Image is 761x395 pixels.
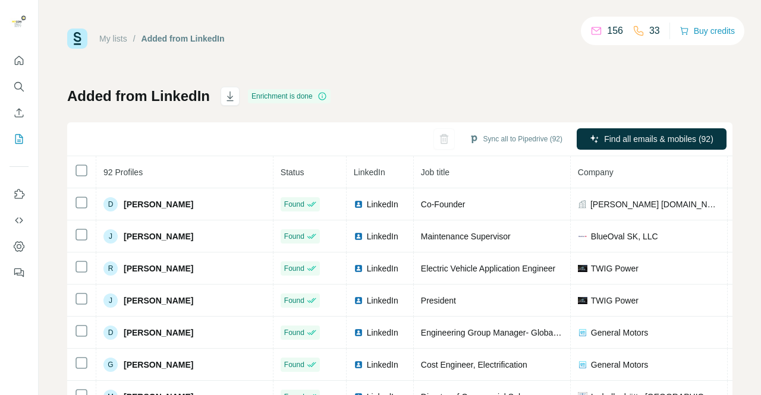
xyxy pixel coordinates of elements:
span: LinkedIn [367,198,398,210]
span: LinkedIn [367,295,398,306]
img: LinkedIn logo [354,328,363,337]
span: Found [284,263,304,274]
h1: Added from LinkedIn [67,87,210,106]
button: Find all emails & mobiles (92) [577,128,727,150]
span: BlueOval SK, LLC [591,230,658,242]
img: Avatar [10,12,29,31]
span: [PERSON_NAME] [124,359,193,371]
span: Found [284,327,304,338]
div: D [103,197,118,211]
span: [PERSON_NAME] [DOMAIN_NAME] [590,198,720,210]
img: company-logo [578,360,587,369]
button: Quick start [10,50,29,71]
img: LinkedIn logo [354,232,363,241]
img: company-logo [578,232,587,241]
span: [PERSON_NAME] [124,230,193,242]
span: Cost Engineer, Electrification [421,360,527,369]
li: / [133,33,136,45]
button: Sync all to Pipedrive (92) [461,130,571,148]
span: Company [578,168,614,177]
p: 33 [649,24,660,38]
span: TWIG Power [591,263,639,274]
span: Status [281,168,304,177]
button: My lists [10,128,29,150]
span: General Motors [591,359,648,371]
img: Surfe Logo [67,29,87,49]
div: R [103,261,118,276]
span: LinkedIn [367,359,398,371]
p: 156 [607,24,623,38]
button: Use Surfe on LinkedIn [10,184,29,205]
span: LinkedIn [367,230,398,242]
div: J [103,293,118,308]
a: My lists [99,34,127,43]
div: D [103,326,118,340]
span: Found [284,359,304,370]
div: J [103,229,118,244]
span: [PERSON_NAME] [124,198,193,210]
span: [PERSON_NAME] [124,263,193,274]
div: Added from LinkedIn [141,33,225,45]
span: President [421,296,456,305]
span: [PERSON_NAME] [124,327,193,339]
button: Use Surfe API [10,210,29,231]
button: Dashboard [10,236,29,257]
img: company-logo [578,265,587,272]
span: Engineering Group Manager- Global Infotainment Validation - In Vehicle Apps [421,328,706,337]
span: Found [284,295,304,306]
img: company-logo [578,328,587,337]
img: LinkedIn logo [354,200,363,209]
span: LinkedIn [354,168,385,177]
div: G [103,358,118,372]
span: [PERSON_NAME] [124,295,193,306]
span: Job title [421,168,449,177]
div: Enrichment is done [248,89,331,103]
span: General Motors [591,327,648,339]
button: Search [10,76,29,97]
span: TWIG Power [591,295,639,306]
span: Co-Founder [421,200,466,209]
img: LinkedIn logo [354,264,363,273]
span: Maintenance Supervisor [421,232,511,241]
button: Buy credits [680,23,735,39]
button: Enrich CSV [10,102,29,124]
span: Found [284,199,304,210]
img: company-logo [578,297,587,304]
span: Find all emails & mobiles (92) [604,133,713,145]
img: LinkedIn logo [354,360,363,369]
img: LinkedIn logo [354,296,363,305]
span: LinkedIn [367,327,398,339]
button: Feedback [10,262,29,283]
span: 92 Profiles [103,168,143,177]
span: Found [284,231,304,242]
span: LinkedIn [367,263,398,274]
span: Electric Vehicle Application Engineer [421,264,555,273]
